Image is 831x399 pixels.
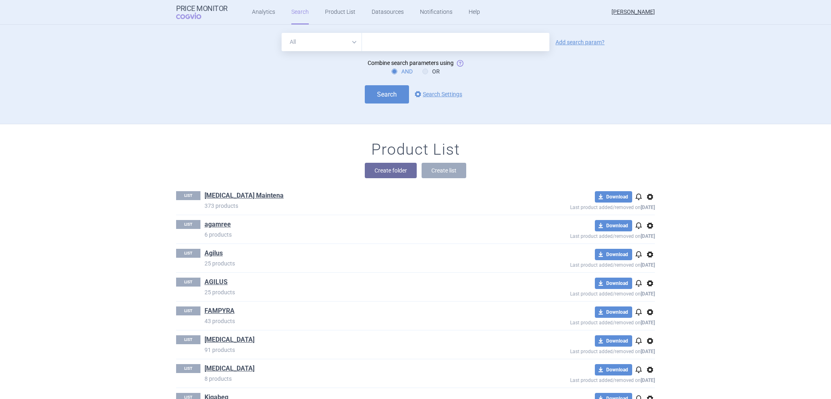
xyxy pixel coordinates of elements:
strong: [DATE] [641,291,655,297]
a: FAMPYRA [205,306,235,315]
p: Last product added/removed on [511,289,655,297]
a: Price MonitorCOGVIO [176,4,228,20]
strong: [DATE] [641,320,655,326]
p: LIST [176,220,200,229]
p: LIST [176,278,200,287]
a: Search Settings [413,89,462,99]
strong: [DATE] [641,205,655,210]
p: 25 products [205,259,511,267]
p: 43 products [205,317,511,325]
button: Download [595,306,632,318]
p: Last product added/removed on [511,318,655,326]
h1: FAMPYRA [205,306,235,317]
span: Combine search parameters using [368,60,454,66]
button: Download [595,249,632,260]
button: Download [595,191,632,203]
button: Download [595,278,632,289]
a: agamree [205,220,231,229]
p: LIST [176,364,200,373]
strong: [DATE] [641,262,655,268]
label: OR [422,67,440,75]
h1: AGILUS [205,278,228,288]
p: LIST [176,335,200,344]
p: LIST [176,191,200,200]
button: Download [595,364,632,375]
h1: Abilify Maintena [205,191,284,202]
h1: Agilus [205,249,223,259]
a: Add search param? [555,39,605,45]
p: 8 products [205,375,511,383]
p: 6 products [205,231,511,239]
h1: Inbrija [205,364,254,375]
button: Download [595,335,632,347]
a: [MEDICAL_DATA] Maintena [205,191,284,200]
p: Last product added/removed on [511,347,655,354]
h1: IBRANCE [205,335,254,346]
p: Last product added/removed on [511,231,655,239]
h1: agamree [205,220,231,231]
p: 373 products [205,202,511,210]
p: LIST [176,306,200,315]
p: Last product added/removed on [511,260,655,268]
label: AND [392,67,413,75]
button: Create folder [365,163,417,178]
strong: [DATE] [641,377,655,383]
p: 91 products [205,346,511,354]
p: 25 products [205,288,511,296]
a: AGILUS [205,278,228,287]
a: [MEDICAL_DATA] [205,335,254,344]
p: LIST [176,249,200,258]
p: Last product added/removed on [511,203,655,210]
p: Last product added/removed on [511,375,655,383]
strong: Price Monitor [176,4,228,13]
button: Download [595,220,632,231]
button: Search [365,85,409,104]
a: Agilus [205,249,223,258]
button: Create list [422,163,466,178]
strong: [DATE] [641,349,655,354]
a: [MEDICAL_DATA] [205,364,254,373]
h1: Product List [371,140,460,159]
strong: [DATE] [641,233,655,239]
span: COGVIO [176,13,213,19]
